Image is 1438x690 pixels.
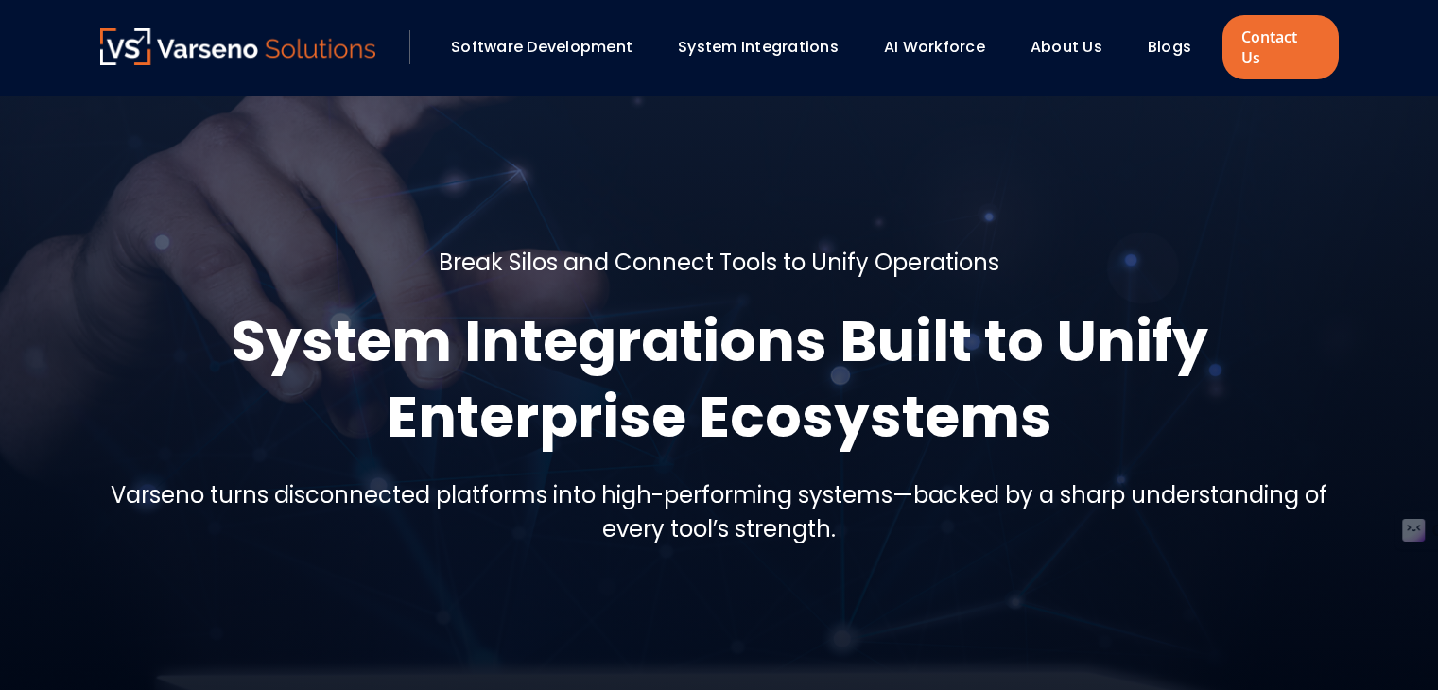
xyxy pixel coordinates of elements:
[451,36,632,58] a: Software Development
[678,36,839,58] a: System Integrations
[1021,31,1129,63] div: About Us
[668,31,865,63] div: System Integrations
[100,478,1339,546] h5: Varseno turns disconnected platforms into high-performing systems—backed by a sharp understanding...
[100,28,376,65] img: Varseno Solutions – Product Engineering & IT Services
[1138,31,1218,63] div: Blogs
[875,31,1012,63] div: AI Workforce
[100,303,1339,455] h1: System Integrations Built to Unify Enterprise Ecosystems
[1148,36,1191,58] a: Blogs
[884,36,985,58] a: AI Workforce
[1031,36,1102,58] a: About Us
[439,246,999,280] h5: Break Silos and Connect Tools to Unify Operations
[442,31,659,63] div: Software Development
[100,28,376,66] a: Varseno Solutions – Product Engineering & IT Services
[1222,15,1338,79] a: Contact Us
